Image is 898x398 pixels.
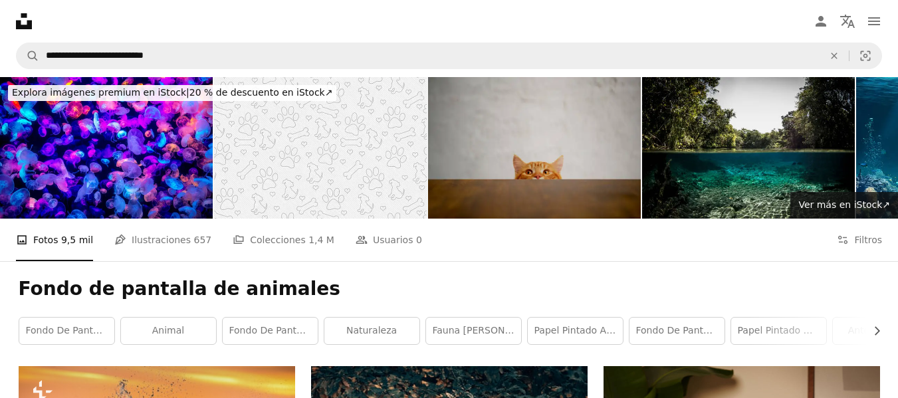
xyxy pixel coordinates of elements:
a: animal [121,318,216,344]
a: papel pintado del coche [731,318,826,344]
span: 1,4 M [308,233,334,247]
img: Gato Travieso ojos grandes mirando al objetivo. Gato de pelo de tipo británico. [428,77,641,219]
a: naturaleza [324,318,419,344]
a: fauna [PERSON_NAME] [426,318,521,344]
span: 657 [193,233,211,247]
button: Búsqueda visual [849,43,881,68]
a: Fondo de pantalla de la aplicación [629,318,725,344]
button: Filtros [837,219,882,261]
h1: Fondo de pantalla de animales [19,277,880,301]
span: 0 [416,233,422,247]
span: Explora imágenes premium en iStock | [12,87,189,98]
a: Ver más en iStock↗ [790,192,898,219]
span: Ver más en iStock ↗ [798,199,890,210]
a: Ilustraciones 657 [114,219,211,261]
a: Inicio — Unsplash [16,13,32,29]
button: Idioma [834,8,861,35]
img: Bonito, Mato Grosso do Sul - Brasil [642,77,855,219]
button: desplazar lista a la derecha [865,318,880,344]
a: Fondo de pantalla de Android [223,318,318,344]
img: Gray perro patrón de repetición de fondo de azulejos [214,77,427,219]
form: Encuentra imágenes en todo el sitio [16,43,882,69]
a: Iniciar sesión / Registrarse [808,8,834,35]
div: 20 % de descuento en iStock ↗ [8,85,336,101]
a: Colecciones 1,4 M [233,219,334,261]
button: Menú [861,8,887,35]
button: Buscar en Unsplash [17,43,39,68]
a: papel pintado artístico [528,318,623,344]
a: Usuarios 0 [356,219,422,261]
a: fondo de pantalla [19,318,114,344]
button: Borrar [820,43,849,68]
